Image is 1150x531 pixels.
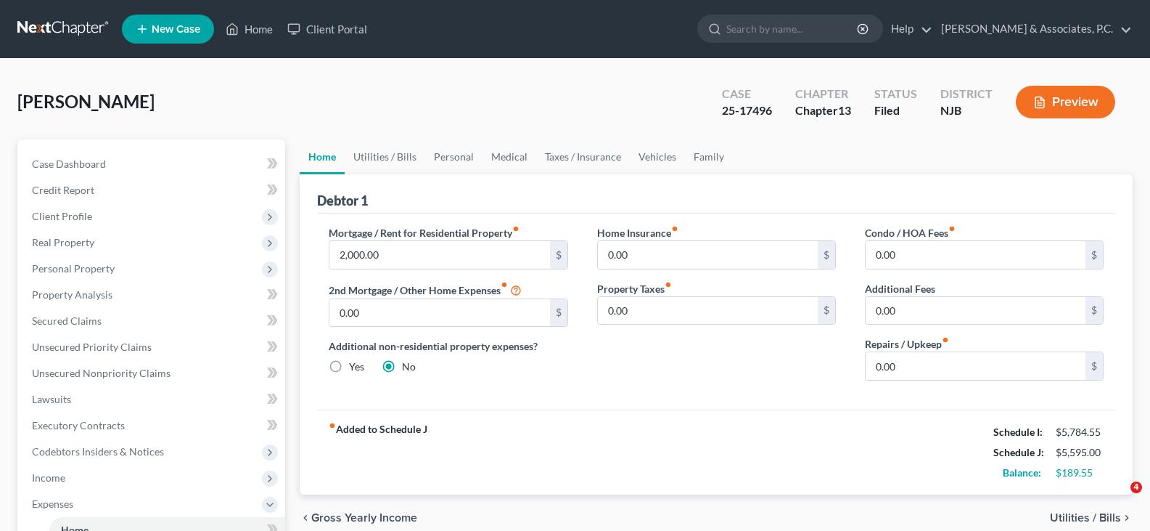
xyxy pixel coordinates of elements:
[598,297,818,325] input: --
[32,445,164,458] span: Codebtors Insiders & Notices
[20,360,285,386] a: Unsecured Nonpriority Claims
[818,241,835,269] div: $
[795,86,851,102] div: Chapter
[665,281,672,288] i: fiber_manual_record
[20,386,285,413] a: Lawsuits
[1121,512,1133,524] i: chevron_right
[32,158,106,170] span: Case Dashboard
[865,225,956,240] label: Condo / HOA Fees
[866,297,1085,325] input: --
[1050,512,1121,524] span: Utilities / Bills
[1056,466,1104,480] div: $189.55
[1085,241,1103,269] div: $
[32,419,125,431] span: Executory Contracts
[329,299,549,327] input: --
[20,282,285,308] a: Property Analysis
[32,471,65,484] span: Income
[32,236,94,248] span: Real Property
[630,139,685,174] a: Vehicles
[884,16,932,42] a: Help
[1016,86,1115,118] button: Preview
[726,15,859,42] input: Search by name...
[1085,297,1103,325] div: $
[300,512,311,524] i: chevron_left
[20,334,285,360] a: Unsecured Priority Claims
[993,426,1043,438] strong: Schedule I:
[329,225,519,240] label: Mortgage / Rent for Residential Property
[1130,482,1142,493] span: 4
[20,413,285,439] a: Executory Contracts
[425,139,482,174] a: Personal
[1056,445,1104,460] div: $5,595.00
[934,16,1132,42] a: [PERSON_NAME] & Associates, P.C.
[17,91,155,112] span: [PERSON_NAME]
[20,177,285,203] a: Credit Report
[874,102,917,119] div: Filed
[866,352,1085,380] input: --
[402,360,416,374] label: No
[1003,466,1041,479] strong: Balance:
[280,16,374,42] a: Client Portal
[152,24,200,35] span: New Case
[818,297,835,325] div: $
[32,288,112,301] span: Property Analysis
[349,360,364,374] label: Yes
[329,339,567,354] label: Additional non-residential property expenses?
[317,192,368,209] div: Debtor 1
[32,341,152,353] span: Unsecured Priority Claims
[597,225,678,240] label: Home Insurance
[32,262,115,275] span: Personal Property
[32,367,171,379] span: Unsecured Nonpriority Claims
[550,299,567,327] div: $
[32,393,71,405] span: Lawsuits
[1101,482,1135,516] iframe: Intercom live chat
[795,102,851,119] div: Chapter
[942,336,949,344] i: fiber_manual_record
[329,281,522,299] label: 2nd Mortgage / Other Home Expenses
[866,241,1085,269] input: --
[598,241,818,269] input: --
[512,225,519,232] i: fiber_manual_record
[874,86,917,102] div: Status
[501,281,508,288] i: fiber_manual_record
[218,16,280,42] a: Home
[722,86,772,102] div: Case
[300,512,417,524] button: chevron_left Gross Yearly Income
[948,225,956,232] i: fiber_manual_record
[32,498,73,510] span: Expenses
[311,512,417,524] span: Gross Yearly Income
[597,281,672,296] label: Property Taxes
[865,336,949,352] label: Repairs / Upkeep
[329,241,549,269] input: --
[329,422,427,483] strong: Added to Schedule J
[1050,512,1133,524] button: Utilities / Bills chevron_right
[1085,352,1103,380] div: $
[1056,425,1104,439] div: $5,784.55
[32,184,94,196] span: Credit Report
[550,241,567,269] div: $
[722,102,772,119] div: 25-17496
[671,225,678,232] i: fiber_manual_record
[20,308,285,334] a: Secured Claims
[685,139,733,174] a: Family
[482,139,536,174] a: Medical
[993,446,1044,458] strong: Schedule J:
[940,102,993,119] div: NJB
[300,139,345,174] a: Home
[940,86,993,102] div: District
[32,210,92,222] span: Client Profile
[838,103,851,117] span: 13
[32,315,102,327] span: Secured Claims
[536,139,630,174] a: Taxes / Insurance
[329,422,336,429] i: fiber_manual_record
[345,139,425,174] a: Utilities / Bills
[865,281,935,296] label: Additional Fees
[20,151,285,177] a: Case Dashboard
